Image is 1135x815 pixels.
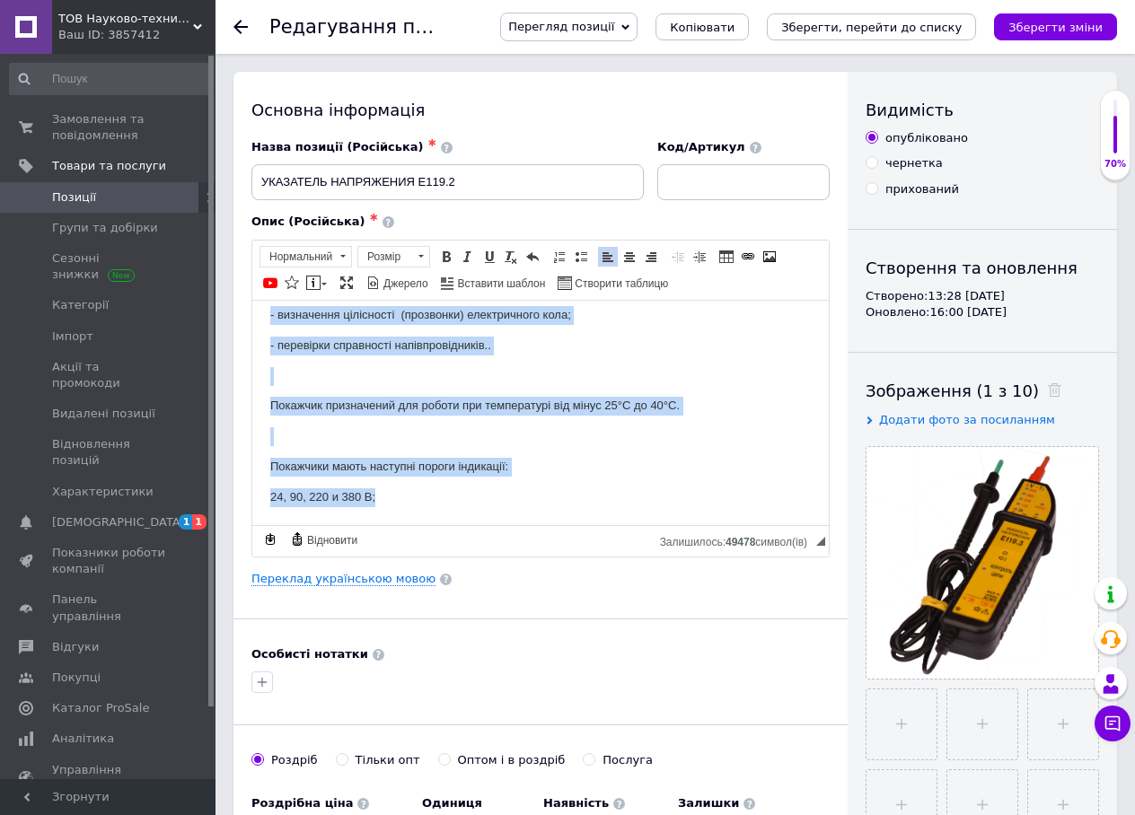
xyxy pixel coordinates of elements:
[717,247,736,267] a: Таблиця
[428,137,436,149] span: ✱
[543,796,609,810] b: Наявність
[866,99,1099,121] div: Видимість
[58,27,216,43] div: Ваш ID: 3857412
[422,796,482,810] b: Одиниця
[252,301,829,525] iframe: Редактор, 5DBF10D3-14F1-40CE-A0C5-922D18FE37CA
[18,96,559,115] p: Покажчик призначений для роботи при температурі від мінус 25°С до 40°С.
[52,700,149,716] span: Каталог ProSale
[52,111,166,144] span: Замовлення та повідомлення
[18,5,559,24] p: - визначення цілісності (прозвонки) електричного кола;
[458,752,566,768] div: Оптом і в роздріб
[657,140,745,153] span: Код/Артикул
[52,592,166,624] span: Панель управління
[304,273,330,293] a: Вставити повідомлення
[738,247,758,267] a: Вставити/Редагувати посилання (Ctrl+L)
[304,533,357,548] span: Відновити
[879,413,1055,426] span: Додати фото за посиланням
[260,273,280,293] a: Додати відео з YouTube
[641,247,661,267] a: По правому краю
[885,181,959,197] div: прихований
[555,273,671,293] a: Створити таблицю
[885,130,968,146] div: опубліковано
[866,257,1099,279] div: Створення та оновлення
[508,20,614,33] span: Перегляд позиції
[1100,90,1131,180] div: 70% Якість заповнення
[260,530,280,549] a: Зробити резервну копію зараз
[52,670,101,686] span: Покупці
[251,164,644,200] input: Наприклад, H&M жіноча сукня зелена 38 розмір вечірня максі з блискітками
[251,647,368,661] b: Особисті нотатки
[550,247,569,267] a: Вставити/видалити нумерований список
[381,276,428,292] span: Джерело
[458,247,478,267] a: Курсив (Ctrl+I)
[52,359,166,391] span: Акції та промокоди
[52,406,155,422] span: Видалені позиції
[1095,705,1131,741] button: Чат з покупцем
[271,752,318,768] div: Роздріб
[251,140,424,153] span: Назва позиції (Російська)
[480,247,499,267] a: Підкреслений (Ctrl+U)
[52,639,99,655] span: Відгуки
[18,157,559,176] p: Покажчики мають наступні пороги індикації:
[866,304,1099,320] div: Оновлено: 16:00 [DATE]
[620,247,639,267] a: По центру
[52,514,185,530] span: [DEMOGRAPHIC_DATA]
[660,531,816,548] div: Кiлькiсть символiв
[282,273,302,293] a: Вставити іконку
[1008,21,1103,34] i: Зберегти зміни
[18,188,559,206] p: 24, 90, 220 и 380 В;
[52,220,158,236] span: Групи та добірки
[436,247,456,267] a: Жирний (Ctrl+B)
[885,155,943,171] div: чернетка
[269,16,815,38] h1: Редагування позиції: УКАЗАТЕЛЬ НАПРЯЖЕНИЯ Е119.2
[18,36,559,55] p: - перевірки справності напівпровідників..
[438,273,549,293] a: Вставити шаблон
[603,752,653,768] div: Послуга
[251,796,353,810] b: Роздрібна ціна
[357,246,430,267] a: Розмір
[251,215,365,228] span: Опис (Російська)
[251,572,436,586] a: Переклад українською мовою
[501,247,521,267] a: Видалити форматування
[9,63,212,95] input: Пошук
[287,530,360,549] a: Відновити
[52,189,96,206] span: Позиції
[726,536,755,548] span: 49478
[358,247,412,267] span: Розмір
[655,13,749,40] button: Копіювати
[260,246,352,267] a: Нормальний
[52,762,166,794] span: Управління сайтом
[52,297,109,313] span: Категорії
[866,380,1099,402] div: Зображення (1 з 10)
[572,276,668,292] span: Створити таблицю
[866,288,1099,304] div: Створено: 13:28 [DATE]
[364,273,431,293] a: Джерело
[179,514,193,530] span: 1
[571,247,591,267] a: Вставити/видалити маркований список
[52,545,166,577] span: Показники роботи компанії
[52,329,93,345] span: Імпорт
[781,21,962,34] i: Зберегти, перейти до списку
[233,20,248,34] div: Повернутися назад
[668,247,688,267] a: Зменшити відступ
[52,158,166,174] span: Товари та послуги
[523,247,542,267] a: Повернути (Ctrl+Z)
[1101,158,1130,171] div: 70%
[52,250,166,283] span: Сезонні знижки
[58,11,193,27] span: ТОВ Науково-техничний центр "ЕЛТЕС"
[251,99,830,121] div: Основна інформація
[52,484,154,500] span: Характеристики
[994,13,1117,40] button: Зберегти зміни
[690,247,709,267] a: Збільшити відступ
[52,436,166,469] span: Відновлення позицій
[260,247,334,267] span: Нормальний
[370,212,378,223] span: ✱
[192,514,207,530] span: 1
[760,247,779,267] a: Зображення
[767,13,976,40] button: Зберегти, перейти до списку
[455,276,546,292] span: Вставити шаблон
[816,537,825,546] span: Потягніть для зміни розмірів
[678,796,739,810] b: Залишки
[670,21,735,34] span: Копіювати
[52,731,114,747] span: Аналітика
